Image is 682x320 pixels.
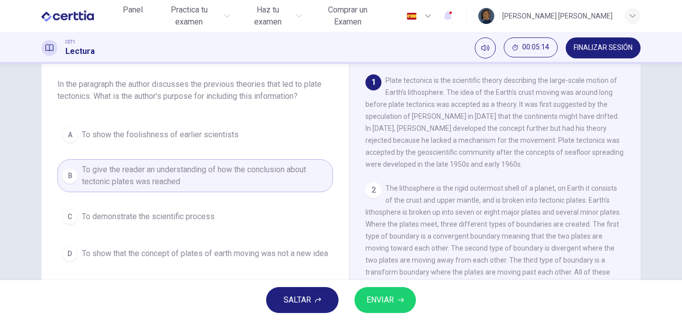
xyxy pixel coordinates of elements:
div: 1 [365,74,381,90]
span: SALTAR [284,293,311,307]
button: 00:05:14 [504,37,558,57]
span: Panel [123,4,143,16]
div: C [62,209,78,225]
span: FINALIZAR SESIÓN [574,44,633,52]
a: CERTTIA logo [41,6,117,26]
div: D [62,246,78,262]
span: Haz tu examen [242,4,293,28]
a: Panel [117,1,149,31]
span: CET1 [65,38,75,45]
div: 2 [365,182,381,198]
button: FINALIZAR SESIÓN [566,37,641,58]
img: es [405,12,418,20]
span: ENVIAR [366,293,394,307]
span: The lithosphere is the rigid outermost shell of a planet, on Earth it consists of the crust and u... [365,184,621,300]
div: B [62,168,78,184]
img: CERTTIA logo [41,6,94,26]
div: Ocultar [504,37,558,58]
span: Plate tectonics is the scientific theory describing the large-scale motion of Earth's lithosphere... [365,76,624,168]
span: In the paragraph the author discusses the previous theories that led to plate tectonics. What is ... [57,78,333,102]
button: DTo show that the concept of plates of earth moving was not a new idea [57,241,333,266]
button: Practica tu examen [153,1,235,31]
div: A [62,127,78,143]
span: To show the foolishness of earlier scientists [82,129,239,141]
div: [PERSON_NAME] [PERSON_NAME] [502,10,613,22]
span: To show that the concept of plates of earth moving was not a new idea [82,248,328,260]
span: Practica tu examen [157,4,222,28]
button: SALTAR [266,287,339,313]
button: CTo demonstrate the scientific process [57,204,333,229]
span: 00:05:14 [522,43,549,51]
button: BTo give the reader an understanding of how the conclusion about tectonic plates was reached [57,159,333,192]
button: Comprar un Examen [310,1,385,31]
span: Comprar un Examen [314,4,381,28]
button: Haz tu examen [238,1,306,31]
button: ATo show the foolishness of earlier scientists [57,122,333,147]
button: Panel [117,1,149,19]
span: To demonstrate the scientific process [82,211,215,223]
h1: Lectura [65,45,95,57]
button: ENVIAR [354,287,416,313]
img: Profile picture [478,8,494,24]
span: To give the reader an understanding of how the conclusion about tectonic plates was reached [82,164,329,188]
div: Silenciar [475,37,496,58]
